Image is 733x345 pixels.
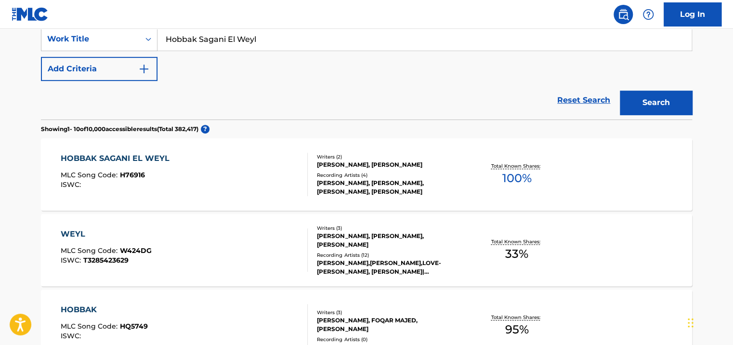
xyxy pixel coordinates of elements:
[491,238,542,245] p: Total Known Shares:
[41,214,692,286] a: WEYLMLC Song Code:W424DGISWC:T3285423629Writers (3)[PERSON_NAME], [PERSON_NAME], [PERSON_NAME]Rec...
[505,321,528,338] span: 95 %
[120,246,152,255] span: W424DG
[61,332,83,340] span: ISWC :
[552,90,615,111] a: Reset Search
[502,170,531,187] span: 100 %
[317,309,462,316] div: Writers ( 3 )
[41,138,692,211] a: HOBBAK SAGANI EL WEYLMLC Song Code:H76916ISWC:Writers (2)[PERSON_NAME], [PERSON_NAME]Recording Ar...
[61,180,83,189] span: ISWC :
[138,63,150,75] img: 9d2ae6d4665cec9f34b9.svg
[61,322,120,331] span: MLC Song Code :
[61,153,174,164] div: HOBBAK SAGANI EL WEYL
[639,5,658,24] div: Help
[317,225,462,232] div: Writers ( 3 )
[201,125,209,133] span: ?
[120,171,145,179] span: H76916
[317,259,462,276] div: [PERSON_NAME],[PERSON_NAME],LOVE-[PERSON_NAME], [PERSON_NAME]|[PERSON_NAME].|LOVE-[PERSON_NAME], ...
[12,7,49,21] img: MLC Logo
[41,57,157,81] button: Add Criteria
[61,171,120,179] span: MLC Song Code :
[317,232,462,249] div: [PERSON_NAME], [PERSON_NAME], [PERSON_NAME]
[61,256,83,265] span: ISWC :
[317,316,462,333] div: [PERSON_NAME], FOQAR MAJED, [PERSON_NAME]
[61,228,152,240] div: WEYL
[317,160,462,169] div: [PERSON_NAME], [PERSON_NAME]
[317,179,462,196] div: [PERSON_NAME], [PERSON_NAME], [PERSON_NAME], [PERSON_NAME]
[664,2,721,27] a: Log In
[491,314,542,321] p: Total Known Shares:
[642,9,654,20] img: help
[491,162,542,170] p: Total Known Shares:
[505,245,528,263] span: 33 %
[688,308,694,337] div: Drag
[620,91,692,115] button: Search
[41,125,198,133] p: Showing 1 - 10 of 10,000 accessible results (Total 382,417 )
[617,9,629,20] img: search
[83,256,129,265] span: T3285423629
[61,304,148,316] div: HOBBAK
[614,5,633,24] a: Public Search
[61,246,120,255] span: MLC Song Code :
[41,27,692,119] form: Search Form
[317,336,462,343] div: Recording Artists ( 0 )
[317,252,462,259] div: Recording Artists ( 12 )
[317,153,462,160] div: Writers ( 2 )
[120,322,148,331] span: HQ5749
[317,172,462,179] div: Recording Artists ( 4 )
[685,299,733,345] iframe: Chat Widget
[47,33,134,45] div: Work Title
